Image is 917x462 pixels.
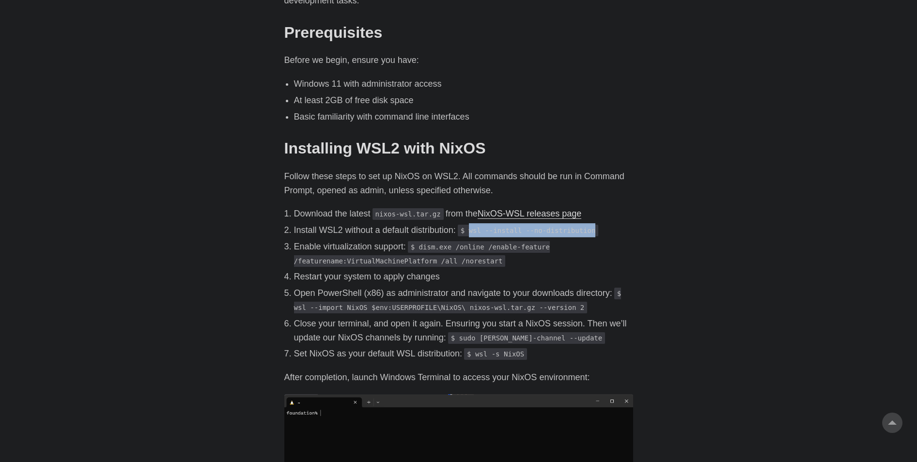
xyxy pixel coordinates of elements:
[294,240,633,268] p: Enable virtualization support:
[448,332,606,344] code: $ sudo [PERSON_NAME]-channel --update
[294,207,633,221] p: Download the latest from the
[294,286,633,314] p: Open PowerShell (x86) as administrator and navigate to your downloads directory:
[464,348,527,360] code: $ wsl -s NixOS
[478,209,581,218] a: NixOS-WSL releases page
[294,93,633,108] li: At least 2GB of free disk space
[284,53,633,67] p: Before we begin, ensure you have:
[294,223,633,237] p: Install WSL2 without a default distribution:
[284,23,633,42] h2: Prerequisites
[284,370,633,385] p: After completion, launch Windows Terminal to access your NixOS environment:
[284,169,633,198] p: Follow these steps to set up NixOS on WSL2. All commands should be run in Command Prompt, opened ...
[294,317,633,345] p: Close your terminal, and open it again. Ensuring you start a NixOS session. Then we’ll update our...
[294,270,633,284] p: Restart your system to apply changes
[294,110,633,124] li: Basic familiarity with command line interfaces
[294,347,633,361] p: Set NixOS as your default WSL distribution:
[294,241,550,267] code: $ dism.exe /online /enable-feature /featurename:VirtualMachinePlatform /all /norestart
[458,225,599,236] code: $ wsl --install --no-distribution
[284,139,633,157] h2: Installing WSL2 with NixOS
[373,208,444,220] code: nixos-wsl.tar.gz
[294,77,633,91] li: Windows 11 with administrator access
[882,413,902,433] a: go to top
